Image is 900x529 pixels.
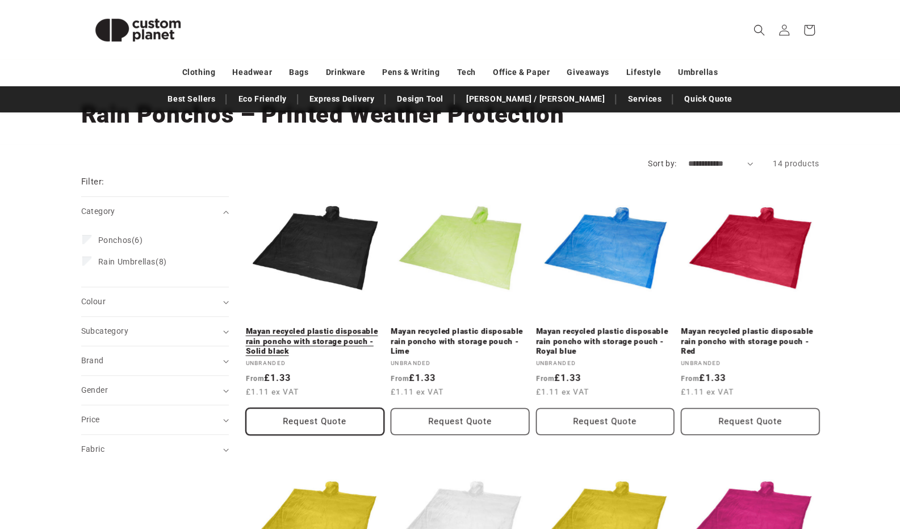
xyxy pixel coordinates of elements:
a: Mayan recycled plastic disposable rain poncho with storage pouch - Lime [391,326,529,356]
a: Pens & Writing [382,62,439,82]
a: Eco Friendly [232,89,292,109]
span: Ponchos [98,236,132,245]
summary: Subcategory (0 selected) [81,317,229,346]
a: Tech [457,62,475,82]
a: Quick Quote [679,89,738,109]
summary: Fabric (0 selected) [81,435,229,464]
a: Mayan recycled plastic disposable rain poncho with storage pouch - Royal blue [536,326,675,356]
span: Price [81,415,100,424]
summary: Gender (0 selected) [81,376,229,405]
span: Brand [81,356,104,365]
a: Mayan recycled plastic disposable rain poncho with storage pouch - Red [681,326,819,356]
h1: Rain Ponchos – Printed Weather Protection [81,99,819,130]
a: Design Tool [391,89,449,109]
a: Office & Paper [493,62,550,82]
span: Category [81,207,115,216]
label: Sort by: [648,159,676,168]
a: Mayan recycled plastic disposable rain poncho with storage pouch - Solid black [246,326,384,356]
a: Bags [289,62,308,82]
button: Request Quote [391,408,529,435]
a: Drinkware [326,62,365,82]
span: 14 products [773,159,819,168]
iframe: Chat Widget [710,406,900,529]
summary: Colour (0 selected) [81,287,229,316]
h2: Filter: [81,175,104,188]
a: Best Sellers [162,89,221,109]
span: (8) [98,257,167,267]
a: Giveaways [567,62,609,82]
a: Clothing [182,62,216,82]
img: Custom Planet [81,5,195,56]
a: Express Delivery [304,89,380,109]
span: Rain Umbrellas [98,257,156,266]
a: Headwear [232,62,272,82]
summary: Search [747,18,772,43]
a: Lifestyle [626,62,661,82]
span: Gender [81,385,108,394]
summary: Brand (0 selected) [81,346,229,375]
button: Request Quote [536,408,675,435]
button: Request Quote [246,408,384,435]
button: Request Quote [681,408,819,435]
span: (6) [98,235,143,245]
a: Umbrellas [678,62,718,82]
span: Subcategory [81,326,128,335]
summary: Category (0 selected) [81,197,229,226]
summary: Price [81,405,229,434]
span: Colour [81,297,106,306]
span: Fabric [81,444,104,454]
a: [PERSON_NAME] / [PERSON_NAME] [461,89,610,109]
a: Services [622,89,667,109]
